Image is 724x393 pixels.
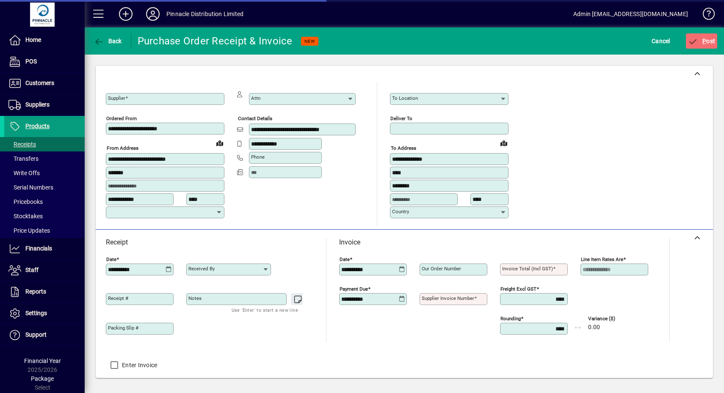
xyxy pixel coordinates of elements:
[8,213,43,220] span: Stocktakes
[251,154,265,160] mat-label: Phone
[4,30,85,51] a: Home
[138,34,293,48] div: Purchase Order Receipt & Invoice
[4,166,85,180] a: Write Offs
[4,137,85,151] a: Receipts
[4,73,85,94] a: Customers
[4,195,85,209] a: Pricebooks
[25,267,39,273] span: Staff
[8,155,39,162] span: Transfers
[251,95,260,101] mat-label: Attn
[4,238,85,259] a: Financials
[573,7,688,21] div: Admin [EMAIL_ADDRESS][DOMAIN_NAME]
[25,101,50,108] span: Suppliers
[696,2,713,29] a: Knowledge Base
[188,295,202,301] mat-label: Notes
[497,136,511,150] a: View on map
[340,286,368,292] mat-label: Payment due
[4,94,85,115] a: Suppliers
[108,95,125,101] mat-label: Supplier
[688,38,716,44] span: ost
[581,256,623,262] mat-label: Line item rates are
[188,266,215,272] mat-label: Received by
[106,115,137,121] mat-label: Ordered from
[8,227,50,234] span: Price Updates
[25,288,46,295] span: Reports
[166,7,243,21] div: Pinnacle Distribution Limited
[25,36,41,43] span: Home
[25,331,47,338] span: Support
[392,95,418,101] mat-label: To location
[25,123,50,129] span: Products
[4,180,85,195] a: Serial Numbers
[91,33,124,49] button: Back
[652,34,670,48] span: Cancel
[4,151,85,166] a: Transfers
[588,324,600,331] span: 0.00
[25,58,37,65] span: POS
[4,303,85,324] a: Settings
[106,256,116,262] mat-label: Date
[500,286,536,292] mat-label: Freight excl GST
[4,223,85,238] a: Price Updates
[8,141,36,148] span: Receipts
[25,245,52,252] span: Financials
[120,361,157,369] label: Enter Invoice
[649,33,672,49] button: Cancel
[85,33,131,49] app-page-header-button: Back
[8,170,40,176] span: Write Offs
[340,256,350,262] mat-label: Date
[31,375,54,382] span: Package
[4,260,85,281] a: Staff
[25,310,47,316] span: Settings
[213,136,227,150] a: View on map
[588,316,639,322] span: Variance ($)
[422,295,474,301] mat-label: Supplier invoice number
[4,209,85,223] a: Stocktakes
[500,316,521,322] mat-label: Rounding
[24,357,61,364] span: Financial Year
[4,281,85,302] a: Reports
[8,184,53,191] span: Serial Numbers
[686,33,718,49] button: Post
[702,38,706,44] span: P
[232,305,298,315] mat-hint: Use 'Enter' to start a new line
[422,266,461,272] mat-label: Our order number
[139,6,166,22] button: Profile
[94,38,122,44] span: Back
[25,80,54,86] span: Customers
[4,324,85,346] a: Support
[304,38,315,44] span: NEW
[392,209,409,214] mat-label: Country
[112,6,139,22] button: Add
[4,51,85,72] a: POS
[502,266,553,272] mat-label: Invoice Total (incl GST)
[390,115,412,121] mat-label: Deliver To
[8,198,43,205] span: Pricebooks
[108,325,138,331] mat-label: Packing Slip #
[108,295,128,301] mat-label: Receipt #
